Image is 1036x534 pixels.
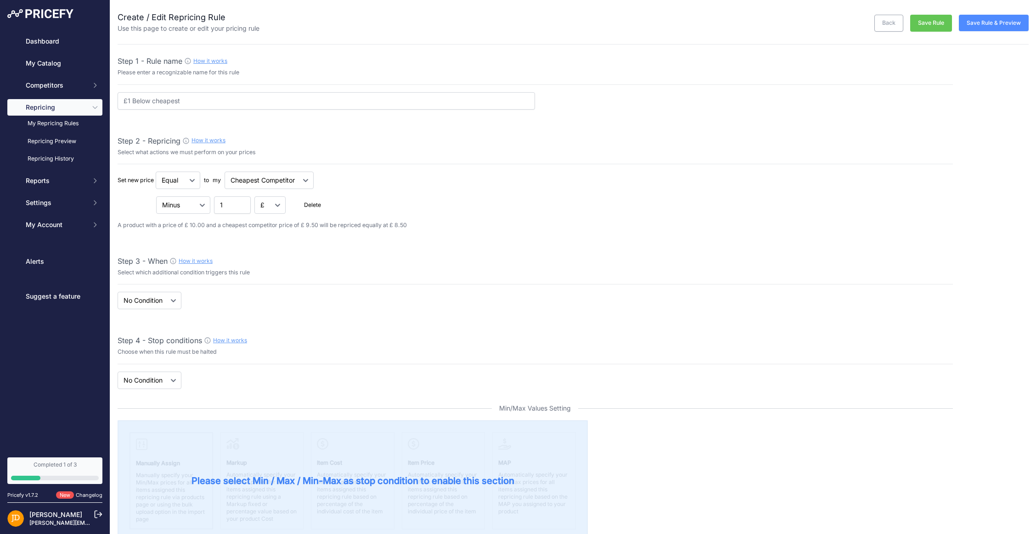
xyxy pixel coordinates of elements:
[179,257,213,264] a: How it works
[191,137,225,144] a: How it works
[118,256,168,266] span: Step 3 - When
[959,15,1029,31] button: Save Rule & Preview
[7,33,102,50] a: Dashboard
[29,511,82,518] a: [PERSON_NAME]
[118,56,182,66] span: Step 1 - Rule name
[26,220,86,229] span: My Account
[7,77,102,94] button: Competitors
[7,133,102,150] a: Repricing Preview
[7,288,102,305] a: Suggest a feature
[118,348,953,356] p: Choose when this rule must be halted
[910,15,952,32] button: Save Rule
[118,176,154,185] p: Set new price
[56,491,74,499] span: New
[214,196,251,214] input: 1
[7,99,102,116] button: Repricing
[118,92,535,110] input: 1% Below my cheapest competitor
[7,217,102,233] button: My Account
[7,33,102,446] nav: Sidebar
[213,337,247,344] a: How it works
[11,461,99,468] div: Completed 1 of 3
[193,57,227,64] a: How it works
[7,491,38,499] div: Pricefy v1.7.2
[29,519,216,526] a: [PERSON_NAME][EMAIL_ADDRESS][PERSON_NAME][DOMAIN_NAME]
[874,15,903,32] a: Back
[118,11,259,24] h2: Create / Edit Repricing Rule
[7,253,102,270] a: Alerts
[118,68,953,77] p: Please enter a recognizable name for this rule
[76,492,102,498] a: Changelog
[26,198,86,207] span: Settings
[26,103,86,112] span: Repricing
[7,457,102,484] a: Completed 1 of 3
[191,474,514,487] span: Please select Min / Max / Min-Max as stop condition to enable this section
[7,116,102,132] a: My Repricing Rules
[26,176,86,185] span: Reports
[7,55,102,72] a: My Catalog
[118,268,953,277] p: Select which additional condition triggers this rule
[118,336,202,345] span: Step 4 - Stop conditions
[7,195,102,211] button: Settings
[7,9,73,18] img: Pricefy Logo
[118,136,180,145] span: Step 2 - Repricing
[118,24,259,33] p: Use this page to create or edit your pricing rule
[304,201,321,210] span: Delete
[118,148,953,157] p: Select what actions we must perform on your prices
[213,176,221,185] p: my
[26,81,86,90] span: Competitors
[7,151,102,167] a: Repricing History
[492,404,578,413] span: Min/Max Values Setting
[118,221,953,230] p: A product with a price of £ 10.00 and a cheapest competitor price of £ 9.50 will be repriced equa...
[7,172,102,189] button: Reports
[204,176,209,185] p: to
